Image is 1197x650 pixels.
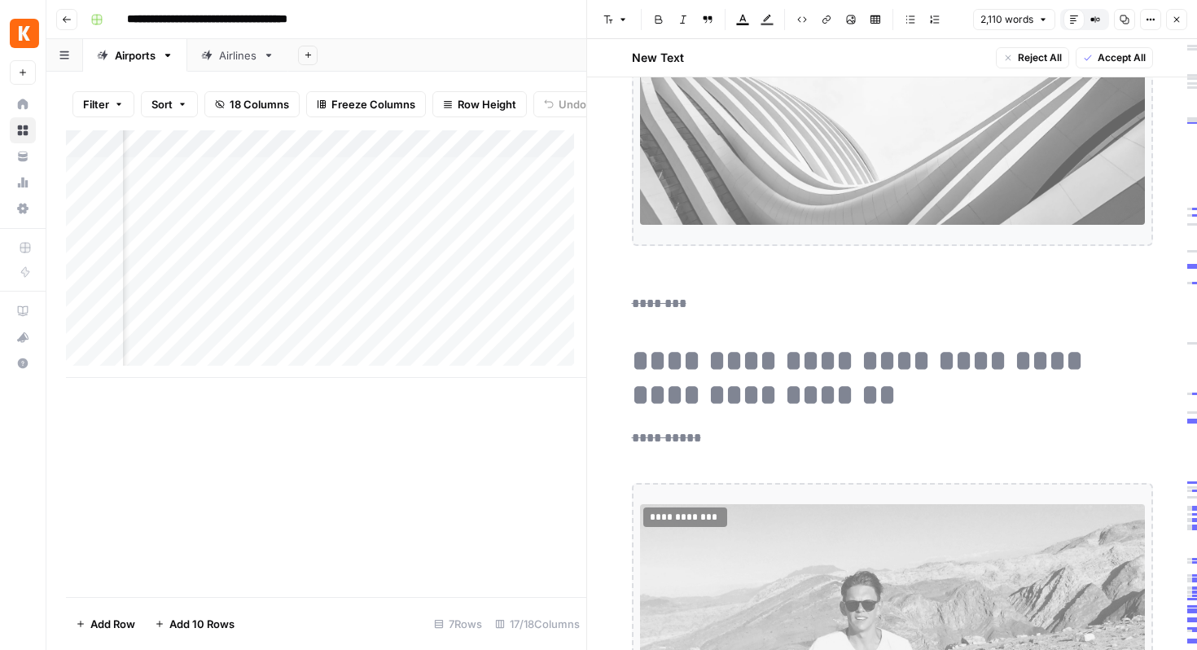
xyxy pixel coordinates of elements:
[83,39,187,72] a: Airports
[10,117,36,143] a: Browse
[1098,51,1146,65] span: Accept All
[10,13,36,54] button: Workspace: Kayak
[141,91,198,117] button: Sort
[11,325,35,349] div: What's new?
[115,47,156,64] div: Airports
[169,616,235,632] span: Add 10 Rows
[10,143,36,169] a: Your Data
[1076,47,1153,68] button: Accept All
[1018,51,1062,65] span: Reject All
[489,611,586,637] div: 17/18 Columns
[83,96,109,112] span: Filter
[230,96,289,112] span: 18 Columns
[632,50,684,66] h2: New Text
[10,195,36,222] a: Settings
[980,12,1033,27] span: 2,110 words
[458,96,516,112] span: Row Height
[432,91,527,117] button: Row Height
[66,611,145,637] button: Add Row
[204,91,300,117] button: 18 Columns
[10,169,36,195] a: Usage
[559,96,586,112] span: Undo
[10,19,39,48] img: Kayak Logo
[145,611,244,637] button: Add 10 Rows
[427,611,489,637] div: 7 Rows
[10,324,36,350] button: What's new?
[10,350,36,376] button: Help + Support
[219,47,256,64] div: Airlines
[10,91,36,117] a: Home
[331,96,415,112] span: Freeze Columns
[10,298,36,324] a: AirOps Academy
[996,47,1069,68] button: Reject All
[533,91,597,117] button: Undo
[973,9,1055,30] button: 2,110 words
[306,91,426,117] button: Freeze Columns
[90,616,135,632] span: Add Row
[187,39,288,72] a: Airlines
[151,96,173,112] span: Sort
[72,91,134,117] button: Filter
